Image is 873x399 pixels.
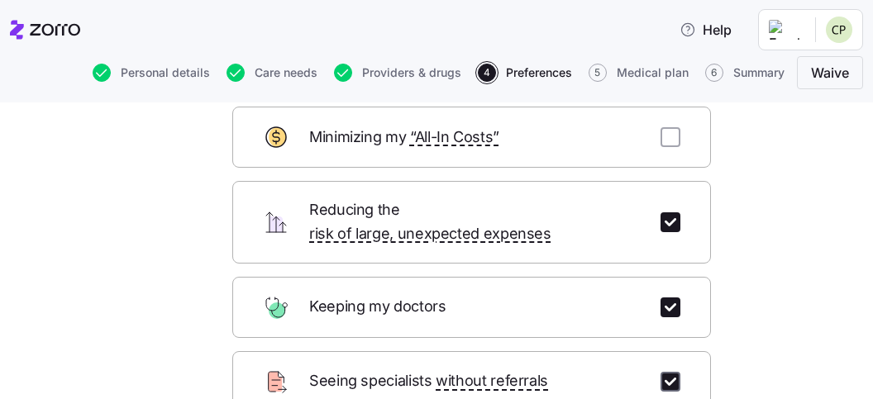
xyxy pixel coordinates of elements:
button: Help [666,13,745,46]
span: Seeing specialists [309,369,548,393]
span: Reducing the [309,198,641,246]
span: Summary [733,67,785,78]
span: Help [680,20,732,40]
span: 4 [478,64,496,82]
button: Personal details [93,64,210,82]
a: 4Preferences [475,64,572,82]
span: Providers & drugs [362,67,461,78]
a: Personal details [89,64,210,82]
button: Providers & drugs [334,64,461,82]
span: 5 [589,64,607,82]
button: 4Preferences [478,64,572,82]
img: Employer logo [769,20,802,40]
button: 5Medical plan [589,64,689,82]
button: Waive [797,56,863,89]
span: Personal details [121,67,210,78]
span: Keeping my doctors [309,295,450,319]
button: Care needs [227,64,317,82]
span: Care needs [255,67,317,78]
span: Minimizing my [309,126,499,150]
img: edee490aa30503d67d9cfe6ae8cb88a3 [826,17,852,43]
span: Medical plan [617,67,689,78]
span: “All-In Costs” [410,126,499,150]
span: 6 [705,64,723,82]
span: risk of large, unexpected expenses [309,222,551,246]
button: 6Summary [705,64,785,82]
span: without referrals [436,369,548,393]
a: Providers & drugs [331,64,461,82]
span: Waive [811,63,849,83]
span: Preferences [506,67,572,78]
a: Care needs [223,64,317,82]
